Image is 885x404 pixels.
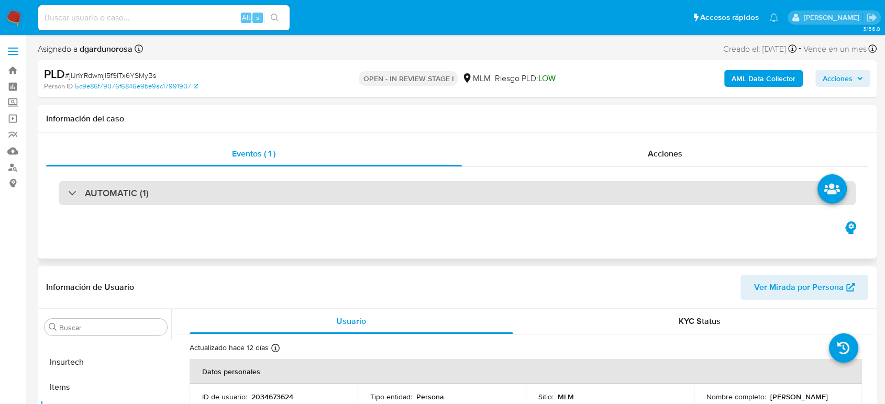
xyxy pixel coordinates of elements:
p: 2034673624 [251,392,293,401]
span: Eventos ( 1 ) [232,148,275,160]
p: Actualizado hace 12 días [190,343,269,353]
div: AUTOMATIC (1) [59,181,856,205]
span: KYC Status [679,315,721,327]
button: Items [40,375,171,400]
b: dgardunorosa [78,43,132,55]
th: Datos personales [190,359,862,384]
p: Tipo entidad : [370,392,412,401]
span: Acciones [823,70,853,87]
p: diego.gardunorosas@mercadolibre.com.mx [803,13,862,23]
span: s [256,13,259,23]
p: OPEN - IN REVIEW STAGE I [359,71,458,86]
a: Notificaciones [769,13,778,22]
span: Acciones [648,148,682,160]
input: Buscar [59,323,163,332]
a: 5c9e86f79076f6846e9be9ac17991907 [75,82,198,91]
h1: Información de Usuario [46,282,134,293]
p: ID de usuario : [202,392,247,401]
h3: AUTOMATIC (1) [85,187,149,199]
span: Ver Mirada por Persona [754,275,844,300]
span: Usuario [336,315,366,327]
span: Accesos rápidos [700,12,759,23]
input: Buscar usuario o caso... [38,11,290,25]
b: PLD [44,65,65,82]
button: AML Data Collector [724,70,803,87]
span: Asignado a [38,43,132,55]
b: Person ID [44,82,73,91]
p: [PERSON_NAME] [770,392,828,401]
button: Insurtech [40,350,171,375]
button: Buscar [49,323,57,331]
a: Salir [866,12,877,23]
span: - [799,42,801,56]
span: # jlJnYRdwmjl5f9iTx6YSMyBs [65,70,156,81]
h1: Información del caso [46,114,868,124]
b: AML Data Collector [732,70,795,87]
div: Creado el: [DATE] [723,42,796,56]
p: MLM [558,392,574,401]
p: Nombre completo : [706,392,766,401]
button: search-icon [264,10,285,25]
span: Vence en un mes [803,43,867,55]
p: Persona [416,392,444,401]
div: MLM [462,73,490,84]
span: LOW [538,72,555,84]
button: Acciones [815,70,870,87]
span: Alt [242,13,250,23]
p: Sitio : [538,392,554,401]
button: Ver Mirada por Persona [740,275,868,300]
span: Riesgo PLD: [494,73,555,84]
